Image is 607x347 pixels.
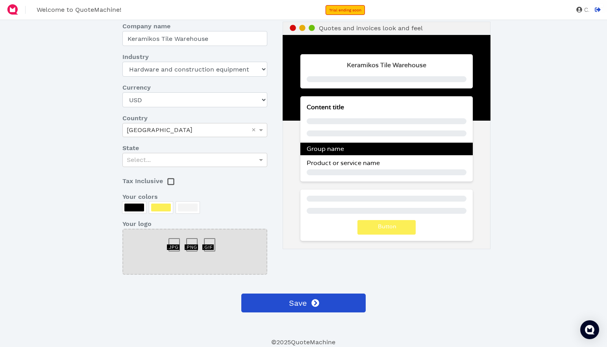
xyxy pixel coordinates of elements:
span: Company name [122,22,170,31]
div: Quotes and invoices look and feel [283,22,490,35]
button: Save [241,294,366,312]
span: State [122,143,139,153]
span: Save [288,297,307,309]
span: Trial ending soon [329,8,361,12]
span: Button [377,224,396,229]
span: Industry [122,52,149,62]
a: Trial ending soon [326,5,365,15]
span: [GEOGRAPHIC_DATA] [127,126,192,134]
span: C. [582,7,589,13]
span: Welcome to QuoteMachine! [37,6,121,13]
div: Select... [123,153,267,167]
span: Your logo [122,219,152,229]
span: Content title [307,104,344,110]
span: Your colors [122,192,158,202]
footer: © 2025 QuoteMachine [60,338,547,347]
span: Currency [122,83,151,92]
span: Group name [307,146,344,152]
strong: Keramikos Tile Warehouse [347,62,426,68]
span: Clear value [250,123,257,137]
div: Open Intercom Messenger [580,320,599,339]
span: × [252,126,256,133]
span: Country [122,114,148,123]
button: Button [357,220,416,235]
span: Tax Inclusive [122,177,163,185]
img: QuoteM_icon_flat.png [6,3,19,16]
span: Product or service name [307,160,380,166]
